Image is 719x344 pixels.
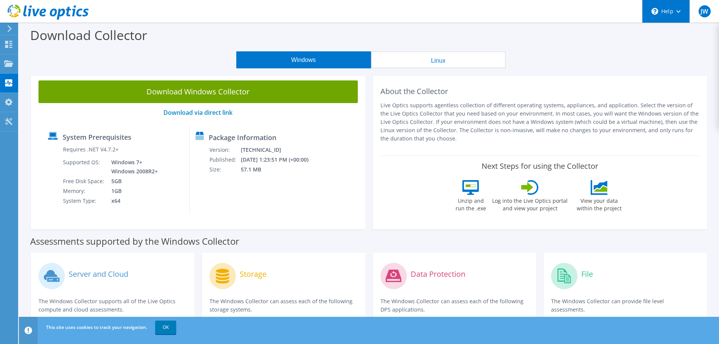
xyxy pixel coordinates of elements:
label: Requires .NET V4.7.2+ [63,146,119,153]
td: Published: [209,155,240,165]
p: The Windows Collector can assess each of the following storage systems. [209,297,358,314]
button: Windows [236,51,371,68]
label: Data Protection [411,270,465,278]
svg: \n [651,8,658,15]
label: View your data within the project [572,195,626,212]
label: Log into the Live Optics portal and view your project [492,195,568,212]
label: Storage [240,270,266,278]
button: Linux [371,51,506,68]
h2: About the Collector [380,87,700,96]
label: Assessments supported by the Windows Collector [30,238,239,245]
p: Live Optics supports agentless collection of different operating systems, appliances, and applica... [380,101,700,143]
td: Size: [209,165,240,174]
p: The Windows Collector can provide file level assessments. [551,297,699,314]
td: x64 [106,196,159,206]
label: Server and Cloud [69,270,128,278]
p: The Windows Collector can assess each of the following DPS applications. [380,297,529,314]
p: The Windows Collector supports all of the Live Optics compute and cloud assessments. [38,297,187,314]
span: JW [699,5,711,17]
td: [DATE] 1:23:51 PM (+00:00) [240,155,319,165]
td: Supported OS: [63,157,106,176]
td: Version: [209,145,240,155]
label: File [581,270,593,278]
td: Free Disk Space: [63,176,106,186]
a: OK [155,321,176,334]
label: Unzip and run the .exe [453,195,488,212]
td: [TECHNICAL_ID] [240,145,319,155]
label: Download Collector [30,26,147,44]
td: Memory: [63,186,106,196]
td: System Type: [63,196,106,206]
td: 5GB [106,176,159,186]
label: Package Information [209,134,276,141]
td: Windows 7+ Windows 2008R2+ [106,157,159,176]
span: This site uses cookies to track your navigation. [46,324,147,330]
a: Download Windows Collector [38,80,358,103]
td: 57.1 MB [240,165,319,174]
td: 1GB [106,186,159,196]
label: System Prerequisites [63,133,131,141]
label: Next Steps for using the Collector [482,162,598,171]
a: Download via direct link [163,108,232,117]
